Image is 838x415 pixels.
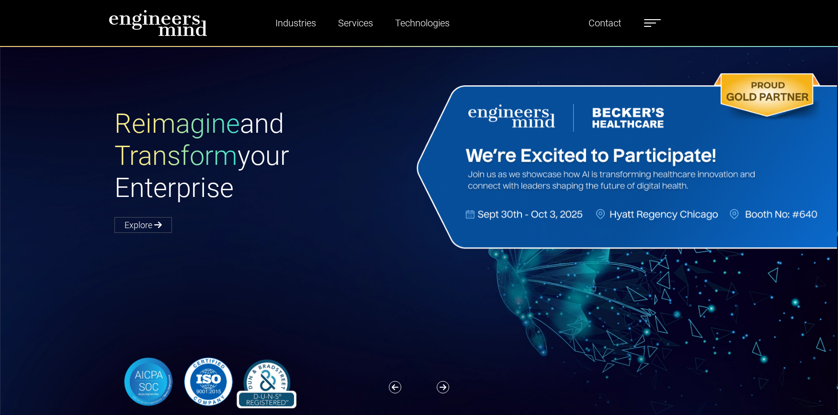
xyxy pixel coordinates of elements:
img: Website Banner [412,70,837,252]
h1: and your Enterprise [114,108,419,205]
a: Industries [272,12,320,34]
a: Explore [114,217,172,233]
a: Services [334,12,377,34]
img: banner-logo [114,355,301,408]
a: Technologies [391,12,453,34]
a: Contact [585,12,625,34]
span: Transform [114,140,238,172]
span: Reimagine [114,108,240,139]
img: logo [109,10,207,36]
